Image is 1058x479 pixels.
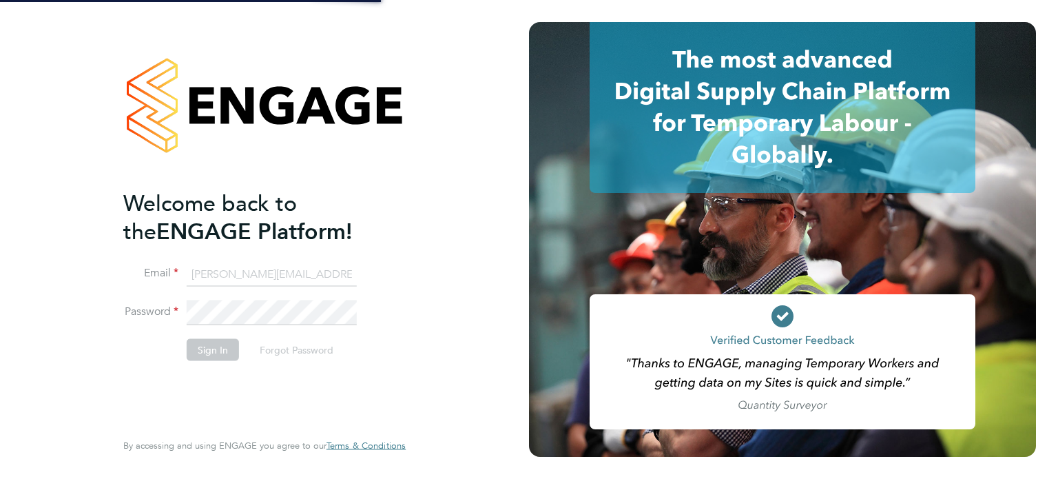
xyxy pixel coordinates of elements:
[326,440,406,451] span: Terms & Conditions
[249,339,344,361] button: Forgot Password
[123,305,178,319] label: Password
[123,440,406,451] span: By accessing and using ENGAGE you agree to our
[123,266,178,281] label: Email
[123,190,297,245] span: Welcome back to the
[123,189,392,245] h2: ENGAGE Platform!
[326,440,406,451] a: Terms & Conditions
[187,262,357,287] input: Enter your work email...
[187,339,239,361] button: Sign In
